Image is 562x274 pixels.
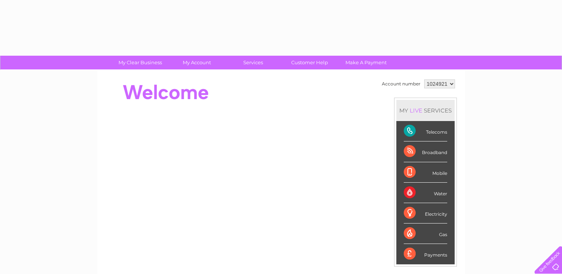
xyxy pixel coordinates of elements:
[166,56,227,69] a: My Account
[396,100,455,121] div: MY SERVICES
[404,141,447,162] div: Broadband
[404,244,447,264] div: Payments
[380,78,422,90] td: Account number
[404,162,447,183] div: Mobile
[222,56,284,69] a: Services
[335,56,397,69] a: Make A Payment
[404,183,447,203] div: Water
[408,107,424,114] div: LIVE
[110,56,171,69] a: My Clear Business
[404,121,447,141] div: Telecoms
[404,224,447,244] div: Gas
[404,203,447,224] div: Electricity
[279,56,340,69] a: Customer Help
